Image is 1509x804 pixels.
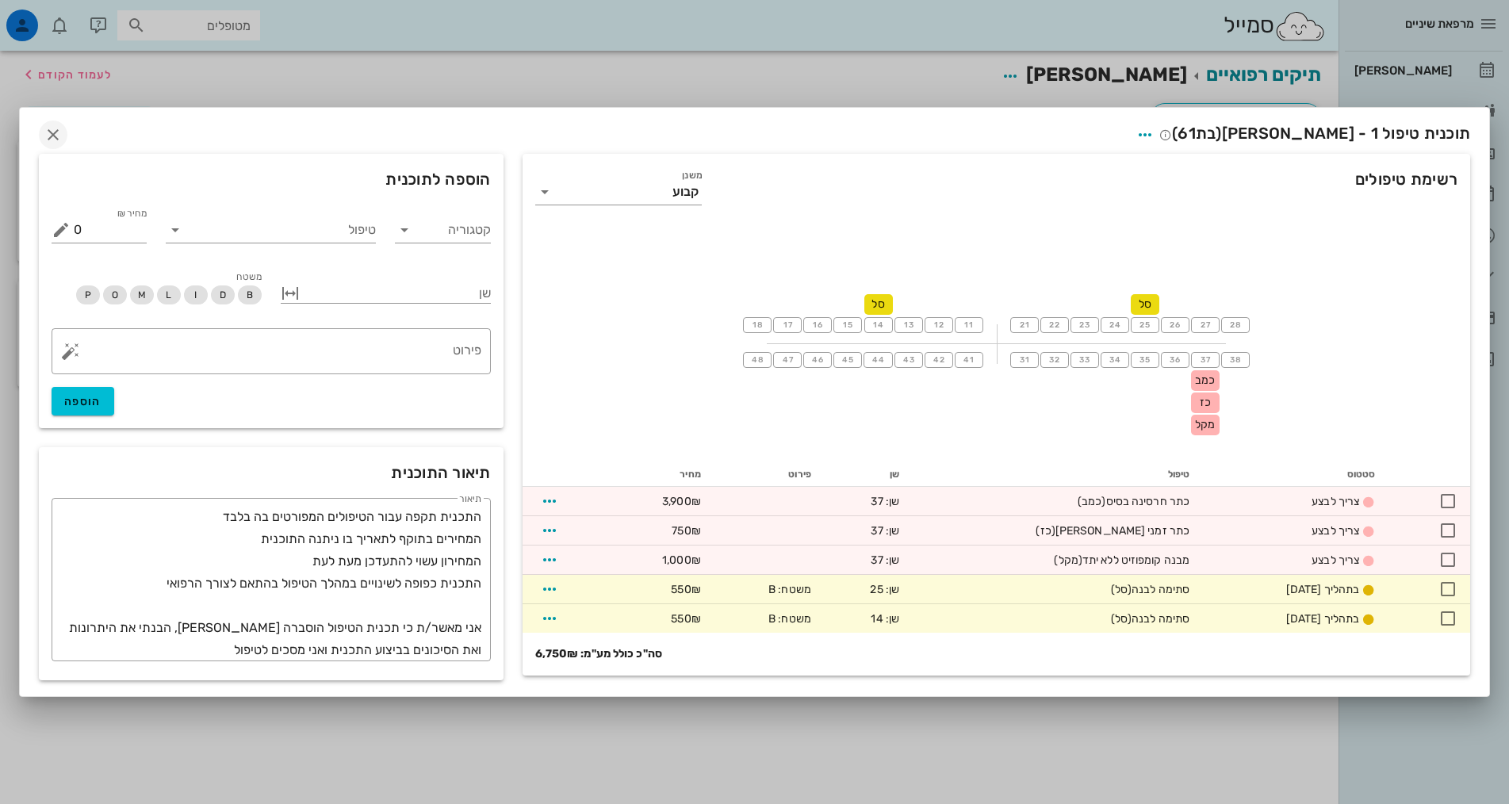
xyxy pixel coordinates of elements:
span: 36 [1169,355,1182,365]
button: הוספה [52,387,114,415]
button: 44 [864,352,892,368]
button: 35 [1131,352,1159,368]
button: 13 [894,317,923,333]
span: 35 [1139,355,1151,365]
div: סתימה לבנה [925,581,1189,598]
span: 17 [781,320,794,330]
span: 23 [1078,320,1091,330]
div: שן: 37 [837,523,899,539]
button: 12 [925,317,953,333]
span: 750₪ [672,524,700,538]
span: 41 [963,355,975,365]
span: 15 [841,320,854,330]
span: (מקל) [1054,553,1082,567]
span: 12 [933,320,945,330]
button: 33 [1070,352,1099,368]
button: 11 [955,317,983,333]
span: 550₪ [671,612,700,626]
span: כז [1200,396,1211,409]
div: סל [1131,294,1159,315]
span: סל [871,297,884,311]
span: בתהליך [DATE] [1286,583,1359,596]
span: B [247,285,253,304]
span: 3,900₪ [662,495,701,508]
span: 45 [841,355,854,365]
span: תוכנית טיפול 1 - [PERSON_NAME] [1159,124,1470,143]
span: צריך לבצע [1312,553,1359,567]
button: 21 [1010,317,1039,333]
span: P [85,285,91,304]
th: טיפול [912,461,1202,487]
button: 43 [894,352,923,368]
span: (כז) [1036,524,1055,538]
span: (סל) [1111,583,1132,596]
span: 46 [811,355,824,365]
span: (בת ) [1172,124,1222,143]
span: 14 [871,320,884,330]
span: 61 [1178,124,1196,143]
div: תיאור התוכנית [39,447,504,498]
div: רשימת טיפולים [523,154,1470,224]
button: מחיר ₪ appended action [52,220,71,239]
span: (סל) [1111,612,1132,626]
button: 17 [773,317,802,333]
span: הוספה [64,395,101,408]
span: O [112,285,118,304]
span: 32 [1048,355,1061,365]
span: 27 [1199,320,1212,330]
th: שן [824,461,912,487]
span: I [194,285,197,304]
button: 37 [1191,352,1220,368]
button: 48 [743,352,772,368]
th: פירוט [714,461,824,487]
label: תיאור [459,493,481,505]
span: צריך לבצע [1312,524,1359,538]
div: שן: 37 [837,493,899,510]
div: מבנה קומפוזיט ללא יתד [925,552,1189,569]
span: סל [1139,297,1151,311]
span: 43 [902,355,915,365]
div: שן: 25 [837,581,899,598]
span: 25 [1139,320,1151,330]
span: כמב [1195,373,1215,387]
span: D [220,285,226,304]
div: כז [1191,392,1220,413]
button: 28 [1221,317,1250,333]
span: 550₪ [671,583,700,596]
button: 14 [864,317,893,333]
button: 36 [1161,352,1189,368]
div: הוספה לתוכנית [39,154,504,205]
button: 16 [803,317,832,333]
span: משטח [236,271,261,282]
button: 18 [743,317,772,333]
span: 13 [902,320,915,330]
label: מחיר ₪ [117,208,147,220]
span: 38 [1229,355,1242,365]
span: 11 [963,320,975,330]
button: 32 [1040,352,1069,368]
div: שן: 37 [837,552,899,569]
button: 25 [1131,317,1159,333]
span: 47 [781,355,794,365]
span: 1,000₪ [662,553,701,567]
button: 24 [1101,317,1129,333]
span: 44 [871,355,885,365]
span: 28 [1229,320,1242,330]
span: 26 [1169,320,1182,330]
span: 24 [1109,320,1121,330]
span: 21 [1018,320,1031,330]
div: כתר זמני [PERSON_NAME] [925,523,1189,539]
span: 48 [751,355,764,365]
button: 46 [803,352,832,368]
button: 41 [955,352,983,368]
button: 27 [1191,317,1220,333]
div: משטח: B [726,581,811,598]
span: מקל [1195,418,1215,431]
span: 42 [933,355,945,365]
div: משטח: B [726,611,811,627]
div: משנןקבוע [535,179,702,205]
button: 47 [773,352,802,368]
button: 45 [833,352,862,368]
div: כתר חרסינה בסיס [925,493,1189,510]
div: כמב [1191,370,1220,391]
